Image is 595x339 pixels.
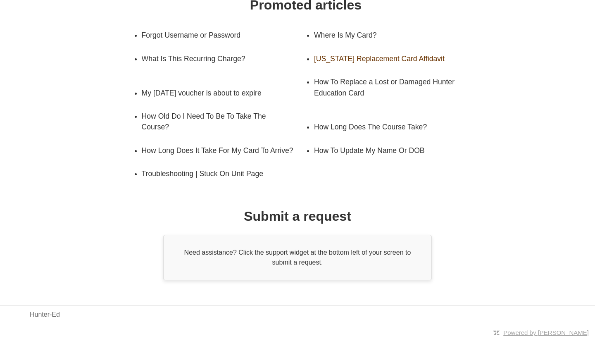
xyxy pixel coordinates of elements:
[142,81,293,105] a: My [DATE] voucher is about to expire
[142,24,293,47] a: Forgot Username or Password
[142,162,293,185] a: Troubleshooting | Stuck On Unit Page
[314,24,466,47] a: Where Is My Card?
[314,47,466,70] a: [US_STATE] Replacement Card Affidavit
[314,70,478,105] a: How To Replace a Lost or Damaged Hunter Education Card
[142,47,306,70] a: What Is This Recurring Charge?
[503,329,589,336] a: Powered by [PERSON_NAME]
[142,105,293,139] a: How Old Do I Need To Be To Take The Course?
[142,139,306,162] a: How Long Does It Take For My Card To Arrive?
[314,115,466,138] a: How Long Does The Course Take?
[314,139,466,162] a: How To Update My Name Or DOB
[30,310,60,320] a: Hunter-Ed
[163,235,432,280] div: Need assistance? Click the support widget at the bottom left of your screen to submit a request.
[244,206,351,226] h1: Submit a request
